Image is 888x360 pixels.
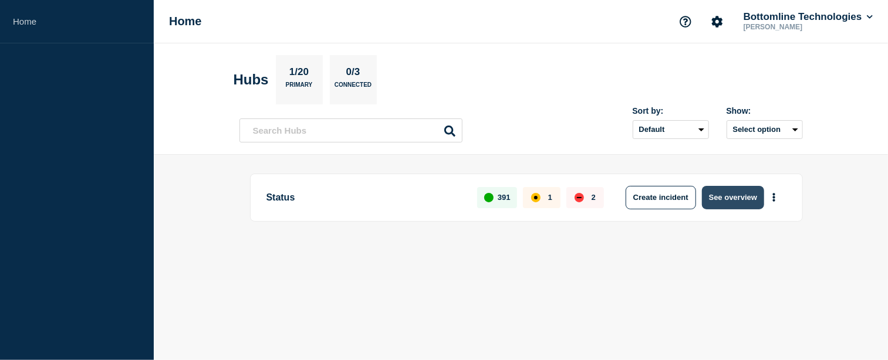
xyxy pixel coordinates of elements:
button: Support [673,9,698,34]
button: More actions [767,186,782,208]
h1: Home [169,15,202,28]
button: Create incident [626,186,696,209]
p: 2 [592,193,596,202]
p: Primary [286,81,313,94]
button: Bottomline Technologies [741,11,875,23]
p: 1/20 [285,66,313,81]
p: [PERSON_NAME] [741,23,863,31]
div: affected [531,193,541,202]
p: 1 [548,193,552,202]
p: Status [266,186,464,209]
select: Sort by [633,120,709,139]
button: Account settings [705,9,730,34]
h2: Hubs [234,72,269,88]
div: Sort by: [633,106,709,116]
div: up [484,193,494,202]
button: Select option [727,120,803,139]
div: down [575,193,584,202]
div: Show: [727,106,803,116]
p: Connected [335,81,372,94]
input: Search Hubs [239,118,462,142]
p: 0/3 [342,66,364,81]
button: See overview [702,186,764,209]
p: 391 [498,193,511,202]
